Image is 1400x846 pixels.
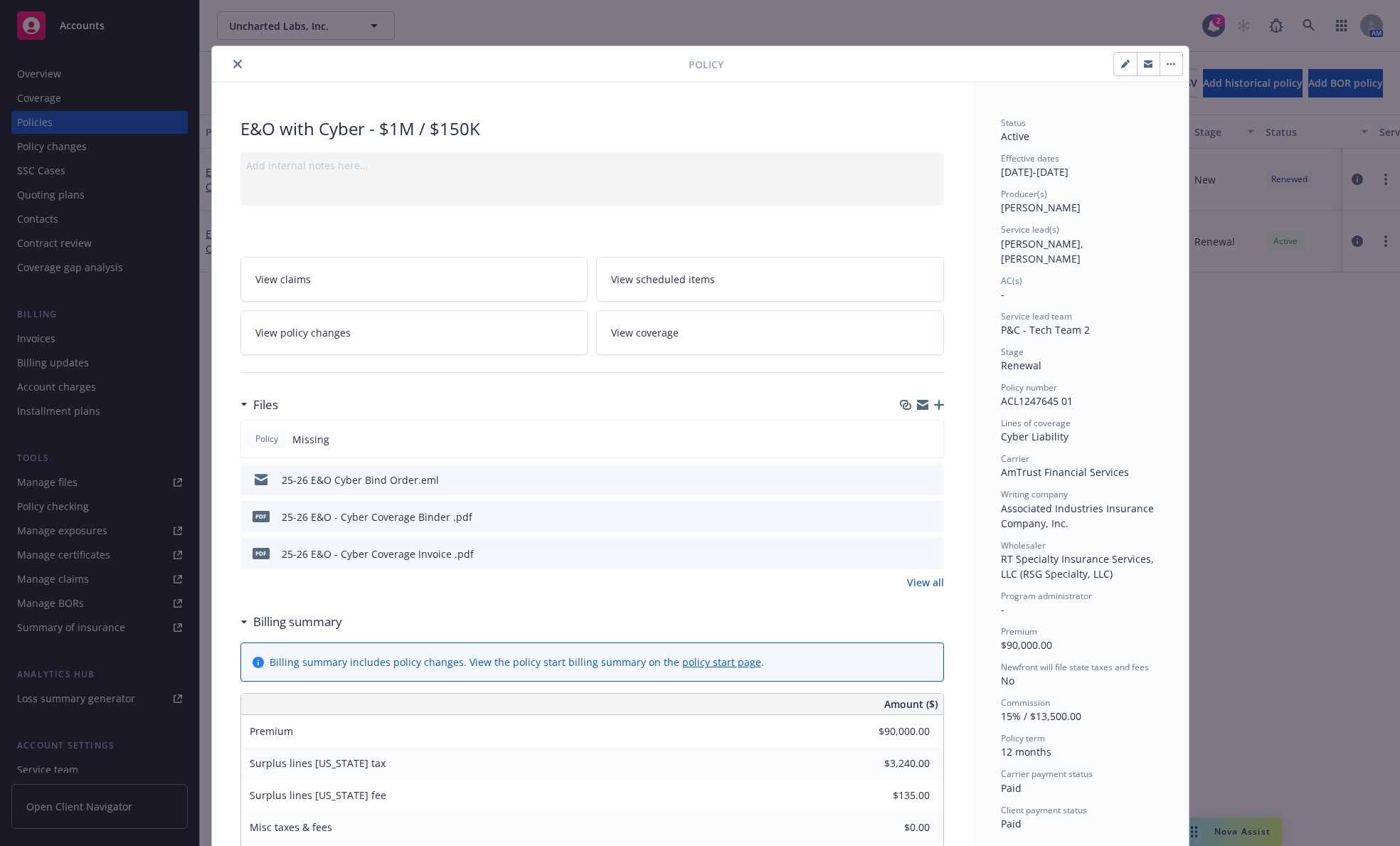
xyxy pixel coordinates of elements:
[1001,188,1047,200] span: Producer(s)
[292,432,329,447] span: Missing
[846,753,938,774] input: 0.00
[240,117,944,141] div: E&O with Cyber - $1M / $150K
[229,55,246,73] button: close
[689,57,723,72] span: Policy
[1001,346,1024,358] span: Stage
[1001,625,1037,638] span: Premium
[926,472,938,487] button: preview file
[1001,502,1157,530] span: Associated Industries Insurance Company, Inc.
[846,785,938,806] input: 0.00
[255,325,351,340] span: View policy changes
[282,472,439,487] div: 25-26 E&O Cyber Bind Order.eml
[282,546,474,561] div: 25-26 E&O - Cyber Coverage Invoice .pdf
[611,272,715,287] span: View scheduled items
[1001,429,1160,444] div: Cyber Liability
[1001,223,1059,236] span: Service lead(s)
[907,575,944,590] a: View all
[903,472,914,487] button: download file
[1001,539,1046,551] span: Wholesaler
[926,509,938,524] button: preview file
[1001,768,1093,780] span: Carrier payment status
[1001,732,1045,744] span: Policy term
[1001,488,1068,500] span: Writing company
[1001,287,1004,301] span: -
[682,655,761,669] a: policy start page
[846,817,938,838] input: 0.00
[1001,117,1026,129] span: Status
[253,613,342,631] h3: Billing summary
[1001,817,1022,830] span: Paid
[253,433,281,445] span: Policy
[1001,310,1072,322] span: Service lead team
[1001,201,1081,214] span: [PERSON_NAME]
[1001,697,1050,709] span: Commission
[240,257,588,302] a: View claims
[250,724,293,738] span: Premium
[282,509,472,524] div: 25-26 E&O - Cyber Coverage Binder .pdf
[253,548,270,559] span: pdf
[611,325,679,340] span: View coverage
[1001,674,1014,687] span: No
[1001,394,1073,408] span: ACL1247645 01
[1001,603,1004,616] span: -
[246,158,938,173] div: Add internal notes here...
[1001,465,1129,479] span: AmTrust Financial Services
[1001,745,1051,758] span: 12 months
[240,613,342,631] div: Billing summary
[253,511,270,522] span: pdf
[1001,152,1059,164] span: Effective dates
[253,396,278,414] h3: Files
[903,509,914,524] button: download file
[250,756,386,770] span: Surplus lines [US_STATE] tax
[255,272,311,287] span: View claims
[1001,381,1057,393] span: Policy number
[1001,661,1149,673] span: Newfront will file state taxes and fees
[596,257,944,302] a: View scheduled items
[1001,275,1022,287] span: AC(s)
[1001,359,1041,372] span: Renewal
[1001,152,1160,179] div: [DATE] - [DATE]
[240,310,588,355] a: View policy changes
[270,655,764,670] div: Billing summary includes policy changes. View the policy start billing summary on the .
[903,546,914,561] button: download file
[1001,781,1022,795] span: Paid
[1001,129,1029,143] span: Active
[240,396,278,414] div: Files
[1001,709,1081,723] span: 15% / $13,500.00
[250,788,386,802] span: Surplus lines [US_STATE] fee
[250,820,332,834] span: Misc taxes & fees
[884,697,938,712] span: Amount ($)
[1001,590,1092,602] span: Program administrator
[1001,638,1052,652] span: $90,000.00
[1001,552,1157,581] span: RT Specialty Insurance Services, LLC (RSG Specialty, LLC)
[596,310,944,355] a: View coverage
[1001,804,1087,816] span: Client payment status
[1001,237,1086,265] span: [PERSON_NAME], [PERSON_NAME]
[1001,453,1029,465] span: Carrier
[846,721,938,742] input: 0.00
[1001,323,1090,337] span: P&C - Tech Team 2
[926,546,938,561] button: preview file
[1001,417,1071,429] span: Lines of coverage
